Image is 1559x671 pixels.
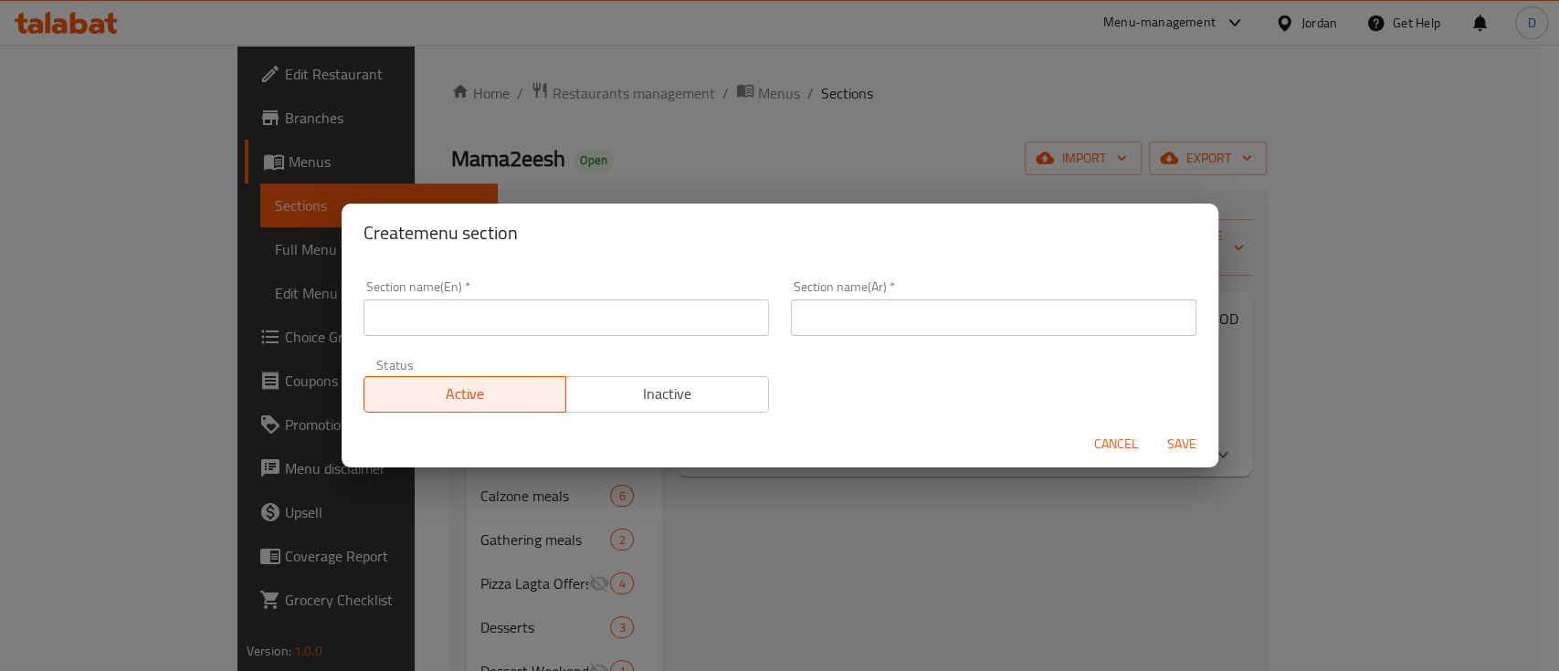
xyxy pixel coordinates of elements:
[1087,427,1145,461] button: Cancel
[363,218,1196,247] h2: Create menu section
[363,299,769,336] input: Please enter section name(en)
[574,381,762,407] span: Inactive
[1094,433,1138,456] span: Cancel
[1153,427,1211,461] button: Save
[372,381,560,407] span: Active
[791,299,1196,336] input: Please enter section name(ar)
[363,376,567,413] button: Active
[565,376,769,413] button: Inactive
[1160,433,1204,456] span: Save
